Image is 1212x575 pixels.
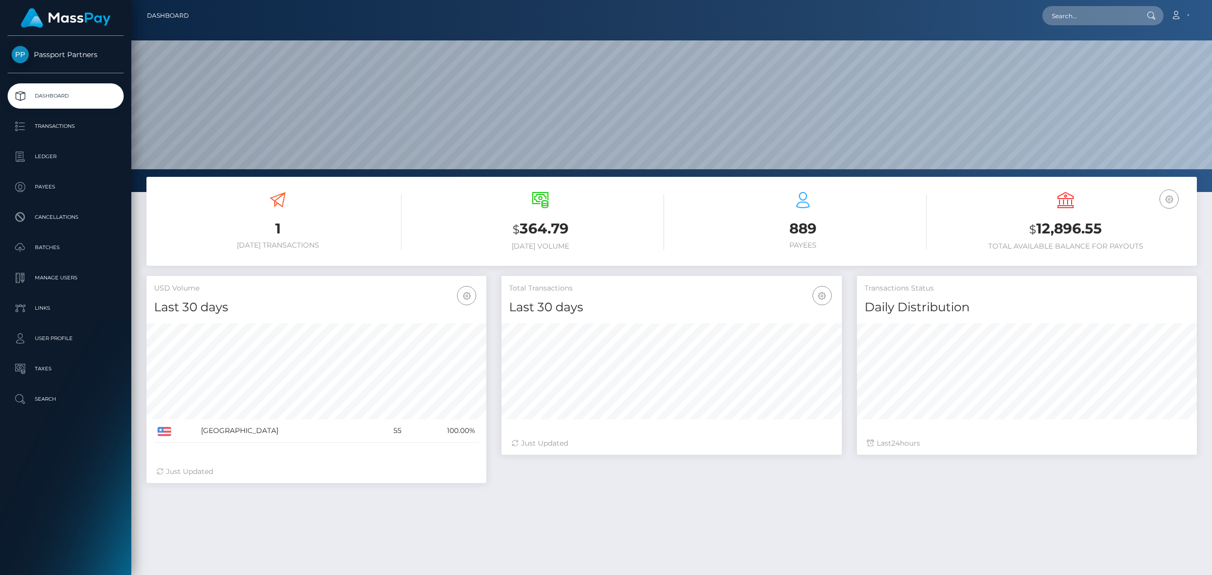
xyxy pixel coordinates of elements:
a: Ledger [8,144,124,169]
h3: 364.79 [417,219,664,239]
img: US.png [158,427,171,436]
a: Taxes [8,356,124,381]
a: Search [8,387,124,412]
span: Passport Partners [8,50,124,59]
p: Manage Users [12,270,120,285]
a: Transactions [8,114,124,139]
p: User Profile [12,331,120,346]
div: Just Updated [512,438,831,449]
p: Transactions [12,119,120,134]
h6: Total Available Balance for Payouts [942,242,1189,251]
a: Dashboard [8,83,124,109]
h3: 12,896.55 [942,219,1189,239]
h4: Last 30 days [509,299,834,316]
input: Search... [1042,6,1137,25]
p: Batches [12,240,120,255]
a: Payees [8,174,124,200]
p: Dashboard [12,88,120,104]
a: Cancellations [8,205,124,230]
h5: Total Transactions [509,283,834,294]
span: 24 [891,439,900,448]
a: Batches [8,235,124,260]
small: $ [513,222,520,236]
h3: 1 [154,219,401,238]
small: $ [1029,222,1036,236]
div: Last hours [867,438,1187,449]
h5: USD Volume [154,283,479,294]
p: Payees [12,179,120,195]
p: Links [12,301,120,316]
img: Passport Partners [12,46,29,63]
img: MassPay Logo [21,8,111,28]
td: 55 [373,419,405,443]
h6: [DATE] Transactions [154,241,401,250]
h6: [DATE] Volume [417,242,664,251]
td: [GEOGRAPHIC_DATA] [197,419,374,443]
h3: 889 [679,219,927,238]
p: Taxes [12,361,120,376]
h6: Payees [679,241,927,250]
p: Search [12,392,120,407]
h4: Last 30 days [154,299,479,316]
div: Just Updated [157,466,476,477]
p: Ledger [12,149,120,164]
a: User Profile [8,326,124,351]
h5: Transactions Status [865,283,1189,294]
a: Links [8,296,124,321]
td: 100.00% [405,419,479,443]
p: Cancellations [12,210,120,225]
a: Dashboard [147,5,189,26]
h4: Daily Distribution [865,299,1189,316]
a: Manage Users [8,265,124,291]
